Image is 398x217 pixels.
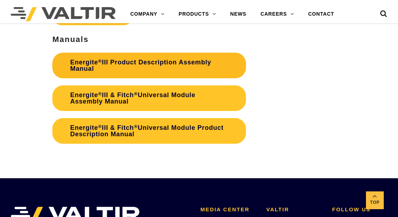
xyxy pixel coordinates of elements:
sup: ® [134,124,138,129]
a: Top [366,191,384,209]
h2: VALTIR [266,207,321,213]
a: Energite®III & Fitch®Universal Module Product Description Manual [52,118,246,144]
strong: Manuals [52,35,89,44]
h2: FOLLOW US [332,207,387,213]
a: Energite®III & Fitch®Universal Module Assembly Manual [52,85,246,111]
sup: ® [98,58,102,64]
a: NEWS [223,7,253,21]
a: PRODUCTS [172,7,223,21]
a: Energite®III Product Description Assembly Manual [52,53,246,78]
a: CAREERS [253,7,301,21]
a: COMPANY [123,7,172,21]
img: Valtir [11,7,116,21]
sup: ® [134,91,138,96]
a: CONTACT [301,7,341,21]
sup: ® [98,91,102,96]
span: Top [366,199,384,207]
sup: ® [98,124,102,129]
h2: MEDIA CENTER [200,207,256,213]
